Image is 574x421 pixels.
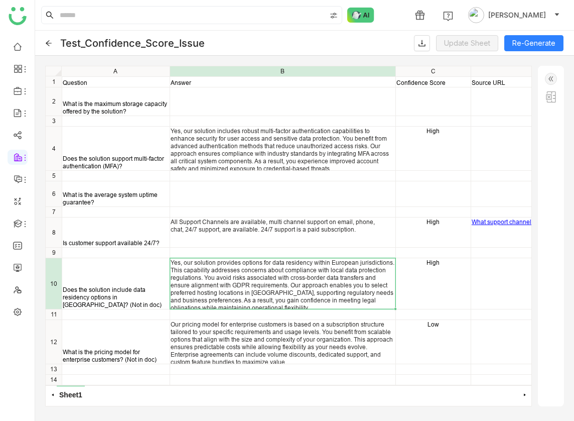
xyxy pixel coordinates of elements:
[46,365,62,373] div: 13
[171,79,395,86] div: Answer
[46,207,62,216] div: 7
[62,67,170,75] div: A
[171,321,395,366] div: Our pricing model for enterprise customers is based on a subscription structure tailored to your ...
[46,171,62,180] div: 5
[545,91,557,103] img: excel.svg
[171,127,395,172] div: Yes, our solution includes robust multi-factor authentication capabilities to enhance security fo...
[468,7,484,23] img: avatar
[466,7,562,23] button: [PERSON_NAME]
[46,77,62,86] div: 1
[63,155,169,170] div: Does the solution support multi-factor authentication (MFA)?
[63,191,169,206] div: What is the average system uptime guarantee?
[504,35,563,51] button: Re-Generate
[396,79,470,86] div: Confidence Score
[63,348,169,363] div: What is the pricing model for enterprise customers? (Not in doc)
[347,8,374,23] img: ask-buddy-normal.svg
[396,321,470,328] div: Low
[396,218,470,226] div: High
[46,144,62,153] div: 4
[443,11,453,21] img: help.svg
[46,189,62,198] div: 6
[46,310,62,319] div: 11
[46,117,62,125] div: 3
[63,79,169,86] div: Question
[330,12,338,20] img: search-type.svg
[171,218,395,233] div: All Support Channels are available, multi channel support on email, phone, chat, 24/7 support, ar...
[9,7,27,25] img: logo
[46,228,62,237] div: 8
[46,97,62,106] div: 2
[46,279,62,288] div: 10
[46,338,62,346] div: 12
[63,100,169,115] div: What is the maximum storage capacity offered by the solution?
[46,248,62,257] div: 9
[171,259,395,311] div: Yes, our solution provides options for data residency within European jurisdictions. This capabil...
[396,127,470,135] div: High
[46,375,62,384] div: 14
[396,67,471,75] div: C
[436,35,498,51] button: Update Sheet
[396,259,470,266] div: High
[57,386,85,403] span: Sheet1
[170,67,395,75] div: B
[63,239,169,247] div: Is customer support available 24/7?
[488,10,546,21] span: [PERSON_NAME]
[63,286,169,308] div: Does the solution include data residency options in [GEOGRAPHIC_DATA]? (Not in doc)
[60,37,205,49] div: Test_Confidence_Score_Issue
